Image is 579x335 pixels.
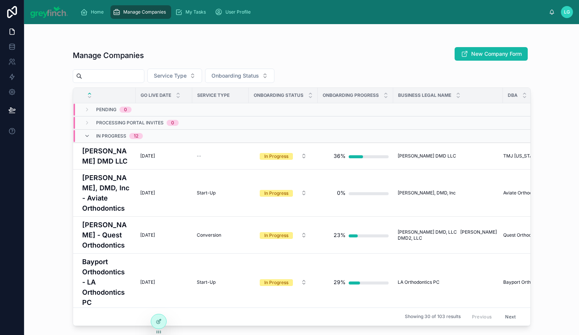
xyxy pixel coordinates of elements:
[471,50,522,58] span: New Company Form
[254,149,313,163] button: Select Button
[254,92,303,98] span: Onboarding Status
[140,232,188,238] a: [DATE]
[322,185,389,200] a: 0%
[322,275,389,290] a: 29%
[264,232,288,239] div: In Progress
[322,228,389,243] a: 23%
[211,72,259,80] span: Onboarding Status
[110,5,171,19] a: Manage Companies
[254,186,313,200] button: Select Button
[140,279,155,285] span: [DATE]
[140,153,188,159] a: [DATE]
[140,153,155,159] span: [DATE]
[197,232,244,238] a: Conversion
[140,279,188,285] a: [DATE]
[30,6,68,18] img: App logo
[96,107,116,113] span: Pending
[398,92,451,98] span: Business Legal Name
[197,190,216,196] span: Start-Up
[205,69,274,83] button: Select Button
[140,190,155,196] span: [DATE]
[334,228,346,243] div: 23%
[398,279,440,285] span: LA Orthodontics PC
[398,153,498,159] a: [PERSON_NAME] DMD LLC
[564,9,570,15] span: LG
[123,9,166,15] span: Manage Companies
[254,275,313,289] button: Select Button
[171,120,174,126] div: 0
[74,4,549,20] div: scrollable content
[398,279,498,285] a: LA Orthodontics PC
[334,275,346,290] div: 29%
[78,5,109,19] a: Home
[398,229,498,241] a: [PERSON_NAME] DMD, LLC [PERSON_NAME] DMD2, LLC
[185,9,206,15] span: My Tasks
[197,153,244,159] a: --
[503,190,545,196] span: Aviate Orthodontics
[225,9,251,15] span: User Profile
[197,232,221,238] span: Conversion
[503,279,549,285] span: Bayport Orthodontics
[398,153,456,159] span: [PERSON_NAME] DMD LLC
[197,279,216,285] span: Start-Up
[264,153,288,160] div: In Progress
[197,153,201,159] span: --
[141,92,171,98] span: Go Live Date
[405,314,461,320] span: Showing 30 of 103 results
[197,279,244,285] a: Start-Up
[503,279,556,285] a: Bayport Orthodontics
[147,69,202,83] button: Select Button
[134,133,138,139] div: 12
[503,190,556,196] a: Aviate Orthodontics
[140,232,155,238] span: [DATE]
[503,232,556,238] a: Quest Orthodontics
[322,148,389,164] a: 36%
[254,228,313,242] button: Select Button
[323,92,379,98] span: Onboarding Progress
[82,257,131,307] a: Bayport Orthodontics - LA Orthodontics PC
[82,173,131,213] a: [PERSON_NAME], DMD, Inc - Aviate Orthodontics
[91,9,104,15] span: Home
[173,5,211,19] a: My Tasks
[337,185,346,200] div: 0%
[398,190,456,196] span: [PERSON_NAME], DMD, Inc
[73,50,144,61] h1: Manage Companies
[82,146,131,166] a: [PERSON_NAME] DMD LLC
[503,153,539,159] span: TMJ [US_STATE]
[264,279,288,286] div: In Progress
[213,5,256,19] a: User Profile
[334,148,346,164] div: 36%
[398,190,498,196] a: [PERSON_NAME], DMD, Inc
[96,133,126,139] span: In Progress
[82,220,131,250] a: [PERSON_NAME] - Quest Orthodontics
[508,92,518,98] span: DBA
[503,232,544,238] span: Quest Orthodontics
[96,120,164,126] span: Processing Portal Invites
[154,72,187,80] span: Service Type
[124,107,127,113] div: 0
[500,311,521,323] button: Next
[197,92,230,98] span: Service Type
[264,190,288,197] div: In Progress
[503,153,556,159] a: TMJ [US_STATE]
[197,190,244,196] a: Start-Up
[140,190,188,196] a: [DATE]
[455,47,528,61] button: New Company Form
